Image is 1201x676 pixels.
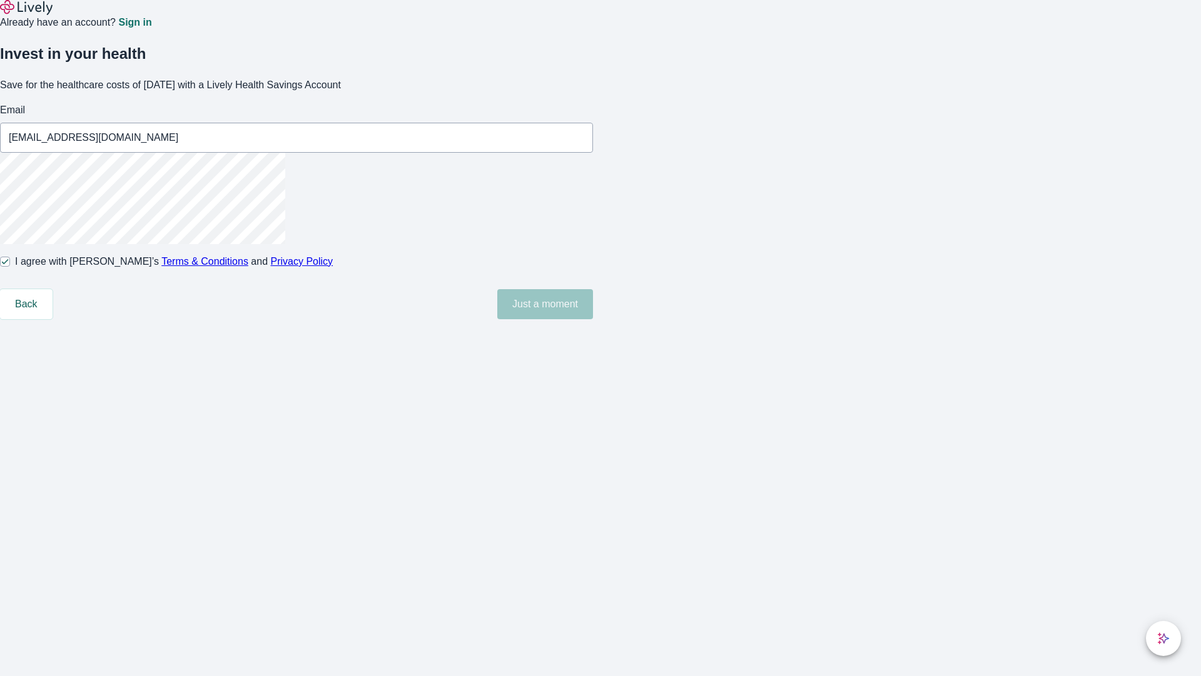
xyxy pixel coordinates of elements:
[118,18,151,28] a: Sign in
[1146,621,1181,656] button: chat
[161,256,248,267] a: Terms & Conditions
[1157,632,1170,645] svg: Lively AI Assistant
[15,254,333,269] span: I agree with [PERSON_NAME]’s and
[271,256,333,267] a: Privacy Policy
